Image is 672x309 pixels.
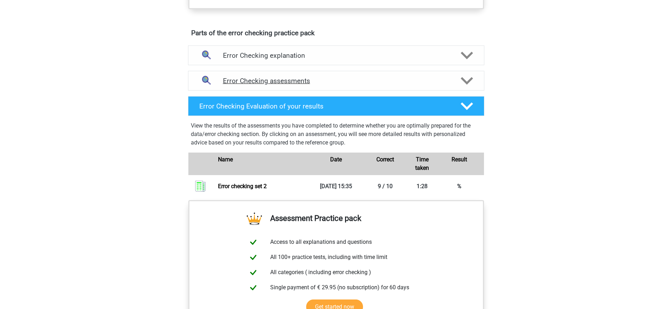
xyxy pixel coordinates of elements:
[361,155,410,172] div: Correct
[197,47,215,64] img: error checking explanations
[185,71,487,91] a: assessments Error Checking assessments
[185,45,487,65] a: explanations Error Checking explanation
[435,155,484,172] div: Result
[185,96,487,116] a: Error Checking Evaluation of your results
[311,155,361,172] div: Date
[218,183,267,190] a: Error checking set 2
[197,72,215,90] img: error checking assessments
[223,51,449,60] h4: Error Checking explanation
[213,155,311,172] div: Name
[410,155,435,172] div: Time taken
[191,122,482,147] p: View the results of the assessments you have completed to determine whether you are optimally pre...
[191,29,481,37] h4: Parts of the error checking practice pack
[223,77,449,85] h4: Error Checking assessments
[199,102,449,110] h4: Error Checking Evaluation of your results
